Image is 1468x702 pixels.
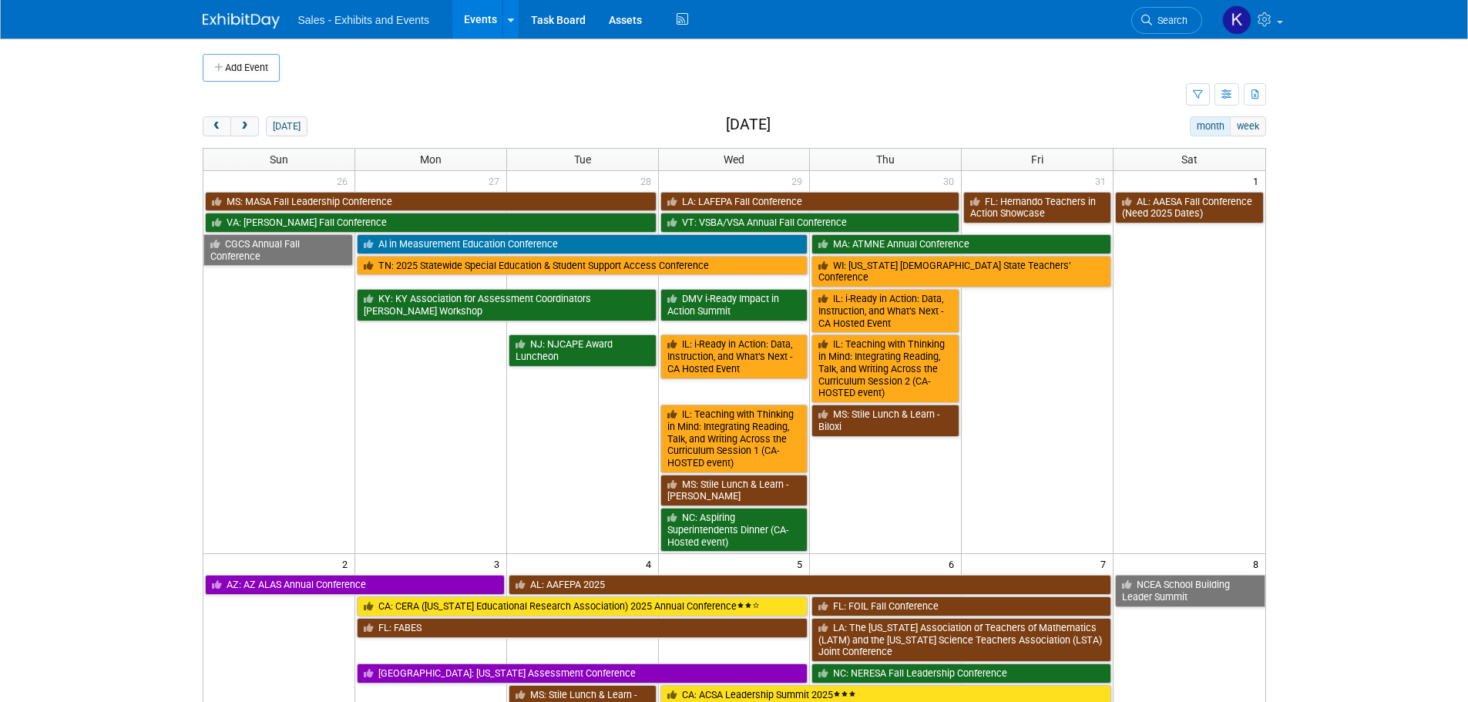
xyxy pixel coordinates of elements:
a: VA: [PERSON_NAME] Fall Conference [205,213,657,233]
span: 4 [644,554,658,573]
a: MA: ATMNE Annual Conference [811,234,1111,254]
a: AL: AAFEPA 2025 [509,575,1111,595]
a: KY: KY Association for Assessment Coordinators [PERSON_NAME] Workshop [357,289,657,321]
a: LA: LAFEPA Fall Conference [660,192,960,212]
a: MS: Stile Lunch & Learn - [PERSON_NAME] [660,475,808,506]
a: CA: CERA ([US_STATE] Educational Research Association) 2025 Annual Conference [357,596,808,616]
span: 1 [1251,171,1265,190]
button: next [230,116,259,136]
a: WI: [US_STATE] [DEMOGRAPHIC_DATA] State Teachers’ Conference [811,256,1111,287]
h2: [DATE] [726,116,771,133]
a: LA: The [US_STATE] Association of Teachers of Mathematics (LATM) and the [US_STATE] Science Teach... [811,618,1111,662]
span: 5 [795,554,809,573]
a: NC: NERESA Fall Leadership Conference [811,663,1111,684]
span: Fri [1031,153,1043,166]
a: NCEA School Building Leader Summit [1115,575,1265,606]
button: month [1190,116,1231,136]
a: VT: VSBA/VSA Annual Fall Conference [660,213,960,233]
span: 7 [1099,554,1113,573]
a: IL: Teaching with Thinking in Mind: Integrating Reading, Talk, and Writing Across the Curriculum ... [811,334,959,403]
span: 27 [487,171,506,190]
span: 29 [790,171,809,190]
a: AZ: AZ ALAS Annual Conference [205,575,505,595]
span: 3 [492,554,506,573]
span: Tue [574,153,591,166]
a: CGCS Annual Fall Conference [203,234,353,266]
a: DMV i-Ready Impact in Action Summit [660,289,808,321]
button: Add Event [203,54,280,82]
a: MS: Stile Lunch & Learn - Biloxi [811,405,959,436]
span: Sales - Exhibits and Events [298,14,429,26]
a: FL: Hernando Teachers in Action Showcase [963,192,1111,223]
span: 26 [335,171,354,190]
a: IL: Teaching with Thinking in Mind: Integrating Reading, Talk, and Writing Across the Curriculum ... [660,405,808,473]
button: week [1230,116,1265,136]
a: IL: i-Ready in Action: Data, Instruction, and What’s Next - CA Hosted Event [660,334,808,378]
a: IL: i-Ready in Action: Data, Instruction, and What’s Next - CA Hosted Event [811,289,959,333]
span: Wed [724,153,744,166]
a: [GEOGRAPHIC_DATA]: [US_STATE] Assessment Conference [357,663,808,684]
a: AL: AAESA Fall Conference (Need 2025 Dates) [1115,192,1263,223]
span: 8 [1251,554,1265,573]
span: 30 [942,171,961,190]
a: NC: Aspiring Superintendents Dinner (CA-Hosted event) [660,508,808,552]
img: ExhibitDay [203,13,280,29]
span: 31 [1093,171,1113,190]
a: MS: MASA Fall Leadership Conference [205,192,657,212]
a: Search [1131,7,1202,34]
span: Sat [1181,153,1198,166]
a: AI in Measurement Education Conference [357,234,808,254]
a: FL: FABES [357,618,808,638]
span: 6 [947,554,961,573]
span: Thu [876,153,895,166]
a: FL: FOIL Fall Conference [811,596,1111,616]
a: TN: 2025 Statewide Special Education & Student Support Access Conference [357,256,808,276]
span: Sun [270,153,288,166]
img: Kara Haven [1222,5,1251,35]
a: NJ: NJCAPE Award Luncheon [509,334,657,366]
button: [DATE] [266,116,307,136]
span: Search [1152,15,1188,26]
span: 28 [639,171,658,190]
span: Mon [420,153,442,166]
button: prev [203,116,231,136]
span: 2 [341,554,354,573]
